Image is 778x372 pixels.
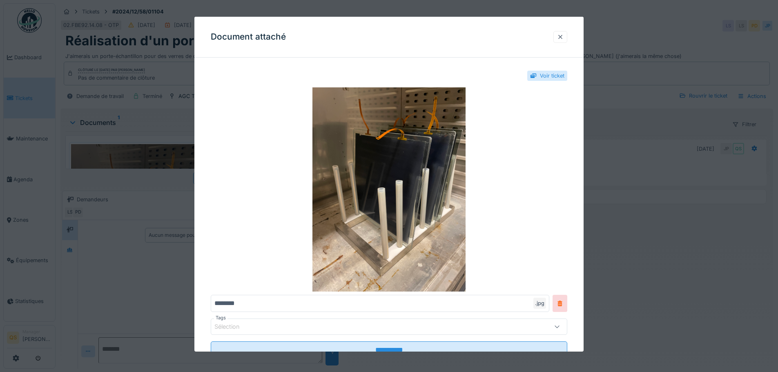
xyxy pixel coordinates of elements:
div: Voir ticket [540,72,564,80]
div: .jpg [533,298,546,309]
img: d7d5e3a9-e28f-4195-8493-8fe60e0f22e5-IMG_1211.jpg [211,87,567,292]
label: Tags [214,314,227,321]
h3: Document attaché [211,32,286,42]
div: Sélection [214,322,251,331]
